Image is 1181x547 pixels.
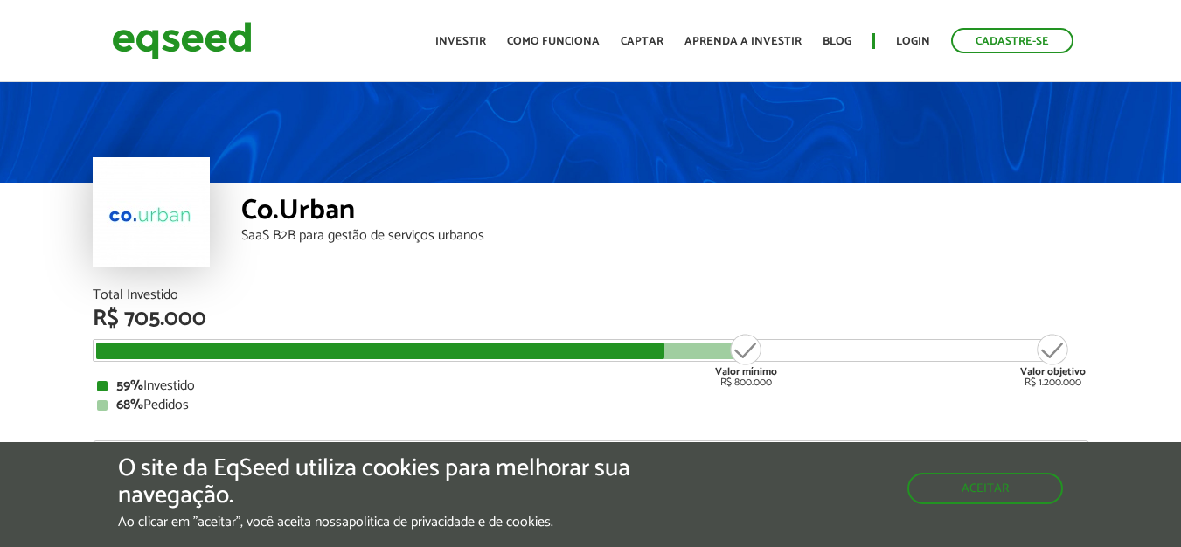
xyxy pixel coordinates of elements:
[97,379,1085,393] div: Investido
[684,36,802,47] a: Aprenda a investir
[621,36,663,47] a: Captar
[896,36,930,47] a: Login
[116,393,143,417] strong: 68%
[93,288,1089,302] div: Total Investido
[1020,364,1086,380] strong: Valor objetivo
[112,17,252,64] img: EqSeed
[715,364,777,380] strong: Valor mínimo
[116,374,143,398] strong: 59%
[823,36,851,47] a: Blog
[93,308,1089,330] div: R$ 705.000
[435,36,486,47] a: Investir
[118,514,684,530] p: Ao clicar em "aceitar", você aceita nossa .
[97,398,1085,412] div: Pedidos
[349,516,551,530] a: política de privacidade e de cookies
[241,197,1089,229] div: Co.Urban
[907,473,1063,504] button: Aceitar
[1020,332,1086,388] div: R$ 1.200.000
[241,229,1089,243] div: SaaS B2B para gestão de serviços urbanos
[118,455,684,509] h5: O site da EqSeed utiliza cookies para melhorar sua navegação.
[951,28,1073,53] a: Cadastre-se
[713,332,779,388] div: R$ 800.000
[507,36,600,47] a: Como funciona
